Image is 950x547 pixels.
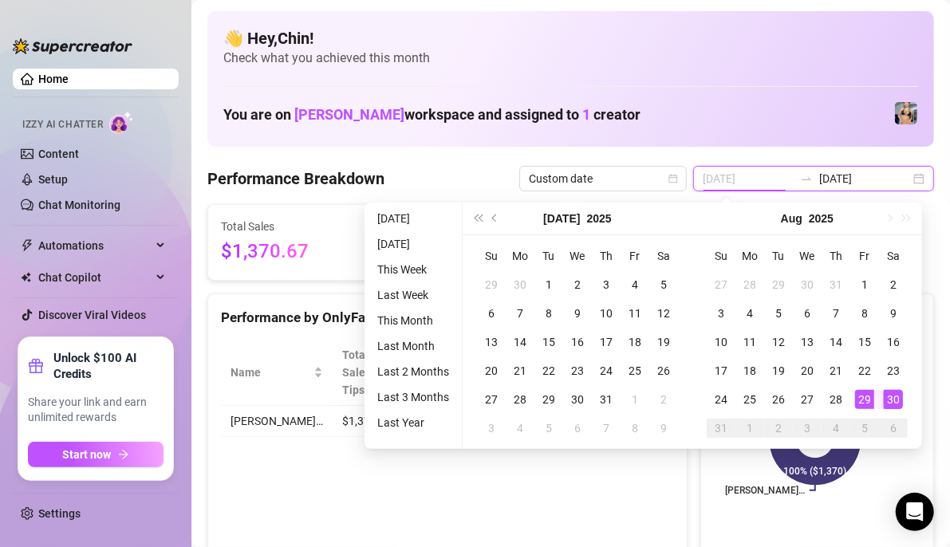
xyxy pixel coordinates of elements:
[592,328,621,356] td: 2025-07-17
[539,304,558,323] div: 8
[826,361,846,380] div: 21
[654,361,673,380] div: 26
[621,356,649,385] td: 2025-07-25
[568,390,587,409] div: 30
[506,270,534,299] td: 2025-06-30
[21,239,34,252] span: thunderbolt
[826,304,846,323] div: 7
[371,336,455,356] li: Last Month
[850,270,879,299] td: 2025-08-01
[534,328,563,356] td: 2025-07-15
[855,361,874,380] div: 22
[477,242,506,270] th: Su
[539,361,558,380] div: 22
[707,385,735,414] td: 2025-08-24
[477,270,506,299] td: 2025-06-29
[793,270,822,299] td: 2025-07-30
[597,304,616,323] div: 10
[371,311,455,330] li: This Month
[855,390,874,409] div: 29
[884,419,903,438] div: 6
[855,333,874,352] div: 15
[654,333,673,352] div: 19
[707,242,735,270] th: Su
[625,275,645,294] div: 4
[625,333,645,352] div: 18
[534,414,563,443] td: 2025-08-05
[371,388,455,407] li: Last 3 Months
[649,242,678,270] th: Sa
[855,419,874,438] div: 5
[477,356,506,385] td: 2025-07-20
[735,356,764,385] td: 2025-08-18
[668,174,678,183] span: calendar
[223,106,641,124] h1: You are on workspace and assigned to creator
[712,419,731,438] div: 31
[654,390,673,409] div: 2
[539,419,558,438] div: 5
[621,328,649,356] td: 2025-07-18
[510,390,530,409] div: 28
[371,362,455,381] li: Last 2 Months
[592,356,621,385] td: 2025-07-24
[371,413,455,432] li: Last Year
[506,356,534,385] td: 2025-07-21
[333,406,404,437] td: $1,370.67
[477,328,506,356] td: 2025-07-13
[707,270,735,299] td: 2025-07-27
[597,333,616,352] div: 17
[826,390,846,409] div: 28
[793,328,822,356] td: 2025-08-13
[764,270,793,299] td: 2025-07-29
[510,333,530,352] div: 14
[764,356,793,385] td: 2025-08-19
[506,299,534,328] td: 2025-07-07
[764,385,793,414] td: 2025-08-26
[63,448,112,461] span: Start now
[539,390,558,409] div: 29
[482,361,501,380] div: 20
[621,270,649,299] td: 2025-07-04
[764,414,793,443] td: 2025-09-02
[482,390,501,409] div: 27
[38,265,152,290] span: Chat Copilot
[563,328,592,356] td: 2025-07-16
[506,385,534,414] td: 2025-07-28
[712,304,731,323] div: 3
[884,361,903,380] div: 23
[38,233,152,258] span: Automations
[539,275,558,294] div: 1
[221,237,366,267] span: $1,370.67
[822,385,850,414] td: 2025-08-28
[563,385,592,414] td: 2025-07-30
[800,172,813,185] span: to
[487,203,504,234] button: Previous month (PageUp)
[625,304,645,323] div: 11
[884,390,903,409] div: 30
[482,419,501,438] div: 3
[207,167,384,190] h4: Performance Breakdown
[342,346,382,399] span: Total Sales & Tips
[735,328,764,356] td: 2025-08-11
[38,199,120,211] a: Chat Monitoring
[221,218,366,235] span: Total Sales
[764,328,793,356] td: 2025-08-12
[510,419,530,438] div: 4
[38,148,79,160] a: Content
[506,328,534,356] td: 2025-07-14
[621,299,649,328] td: 2025-07-11
[725,485,805,496] text: [PERSON_NAME]…
[482,304,501,323] div: 6
[621,242,649,270] th: Fr
[506,414,534,443] td: 2025-08-04
[895,102,917,124] img: Veronica
[740,333,759,352] div: 11
[798,361,817,380] div: 20
[769,333,788,352] div: 12
[793,385,822,414] td: 2025-08-27
[592,414,621,443] td: 2025-08-07
[855,304,874,323] div: 8
[769,361,788,380] div: 19
[539,333,558,352] div: 15
[38,173,68,186] a: Setup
